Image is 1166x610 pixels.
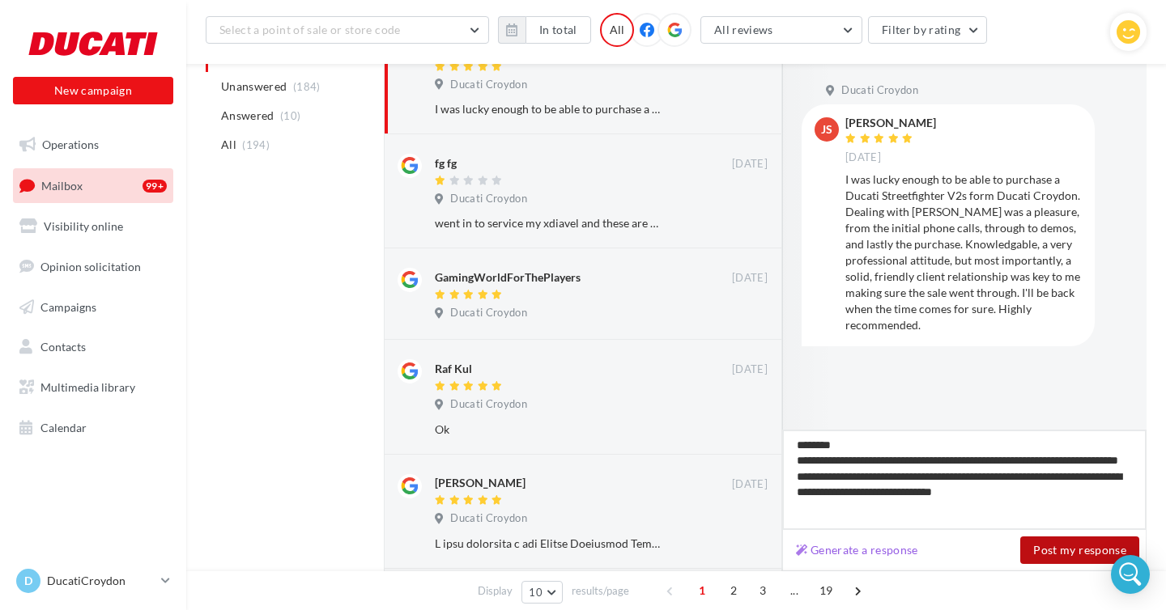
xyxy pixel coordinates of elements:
div: All [600,13,634,47]
span: JS [821,121,832,138]
div: L ipsu dolorsita c adi Elitse Doeiusmod Temporinci utla Etdolo Magnaal eni A minimv quisnostr exe... [435,536,662,552]
span: Visibility online [44,219,123,233]
a: Opinion solicitation [10,250,177,284]
button: New campaign [13,77,173,104]
a: Mailbox99+ [10,168,177,203]
div: 99+ [143,180,167,193]
button: 10 [521,581,563,604]
span: Ducati Croydon [450,306,527,320]
span: [DATE] [732,362,768,377]
span: [DATE] [732,157,768,172]
a: Operations [10,128,177,162]
span: Ducati Croydon [450,192,527,206]
button: Filter by rating [868,16,988,44]
span: Ducati Croydon [450,78,527,92]
span: Mailbox [41,178,83,192]
button: Select a point of sale or store code [206,16,489,44]
button: In total [526,16,591,44]
span: Opinion solicitation [40,260,141,273]
span: Answered [221,108,274,124]
div: [PERSON_NAME] [435,475,526,491]
span: (184) [293,80,321,93]
div: I was lucky enough to be able to purchase a Ducati Streetfighter V2s form Ducati Croydon. Dealing... [435,101,662,117]
a: Visibility online [10,210,177,244]
span: ... [781,578,807,604]
span: Campaigns [40,299,96,313]
span: Ducati Croydon [450,397,527,412]
a: Calendar [10,411,177,445]
span: Display [478,583,513,599]
button: Post my response [1020,536,1139,564]
button: In total [498,16,591,44]
div: Ok [435,421,662,438]
span: Operations [42,138,99,151]
span: (10) [280,109,300,122]
button: All reviews [700,16,862,44]
span: All [221,137,236,153]
span: [DATE] [845,150,881,165]
button: Generate a response [789,540,925,560]
span: Ducati Croydon [841,83,918,98]
div: Raf Kul [435,361,472,377]
span: Ducati Croydon [450,511,527,526]
div: I was lucky enough to be able to purchase a Ducati Streetfighter V2s form Ducati Croydon. Dealing... [845,172,1082,333]
span: Contacts [40,340,86,354]
span: Multimedia library [40,380,135,394]
a: Multimedia library [10,371,177,405]
div: went in to service my xdiavel and these are known to the ducati dealers about the rear brake issu... [435,215,662,231]
div: GamingWorldForThePlayers [435,269,581,286]
span: 3 [750,578,776,604]
span: 2 [721,578,747,604]
div: Open Intercom Messenger [1111,555,1150,594]
a: Campaigns [10,290,177,324]
span: All reviews [714,23,773,36]
div: [PERSON_NAME] [845,117,936,129]
span: D [24,573,32,589]
span: results/page [572,583,629,599]
span: 10 [529,586,543,599]
a: D DucatiCroydon [13,566,173,596]
span: [DATE] [732,477,768,492]
span: 19 [813,578,840,604]
a: Contacts [10,330,177,364]
span: 1 [689,578,715,604]
span: (194) [242,138,270,151]
div: fg fg [435,155,457,172]
span: Unanswered [221,78,287,95]
span: [DATE] [732,271,768,286]
p: DucatiCroydon [47,573,155,589]
span: Calendar [40,421,87,434]
span: Select a point of sale or store code [219,23,401,36]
